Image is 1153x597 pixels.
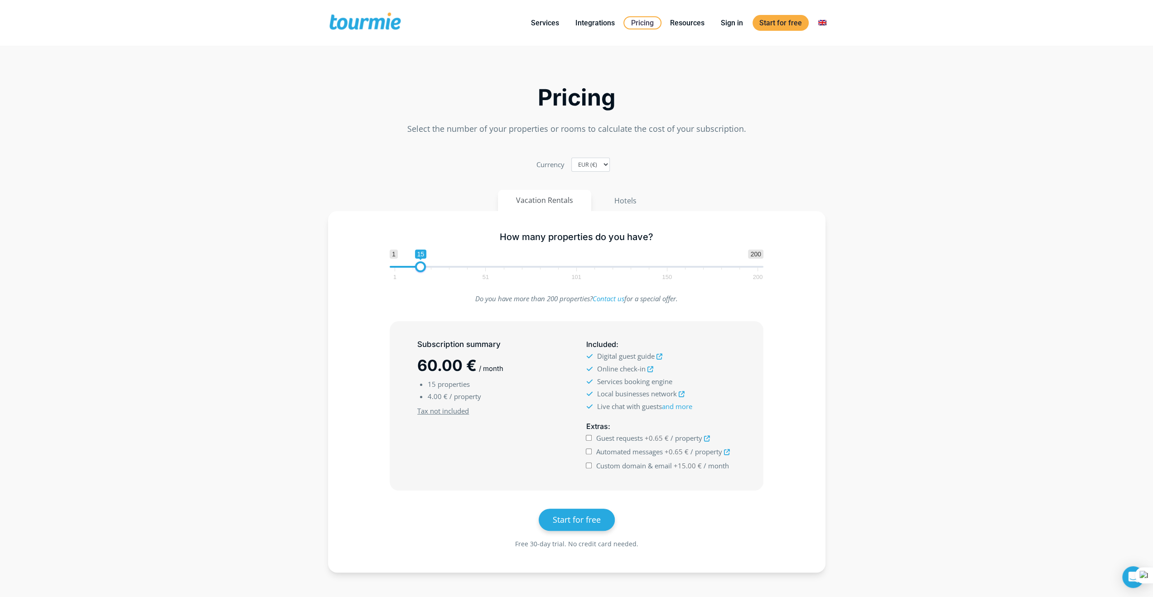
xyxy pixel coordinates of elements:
[328,87,825,108] h2: Pricing
[328,123,825,135] p: Select the number of your properties or rooms to calculate the cost of your subscription.
[665,447,689,456] span: +0.65 €
[569,17,622,29] a: Integrations
[392,275,398,279] span: 1
[428,380,436,389] span: 15
[417,356,477,375] span: 60.00 €
[597,351,654,361] span: Digital guest guide
[748,250,763,259] span: 200
[417,406,469,415] u: Tax not included
[663,17,711,29] a: Resources
[481,275,490,279] span: 51
[536,159,564,171] label: Currency
[390,250,398,259] span: 1
[690,447,722,456] span: / property
[714,17,750,29] a: Sign in
[479,364,503,373] span: / month
[593,294,624,303] a: Contact us
[674,461,702,470] span: +15.00 €
[570,275,583,279] span: 101
[417,339,567,350] h5: Subscription summary
[438,380,470,389] span: properties
[586,422,608,431] span: Extras
[1122,566,1144,588] div: Open Intercom Messenger
[753,15,809,31] a: Start for free
[597,402,692,411] span: Live chat with guests
[586,340,616,349] span: Included
[390,231,763,243] h5: How many properties do you have?
[597,364,645,373] span: Online check-in
[586,339,735,350] h5: :
[415,250,427,259] span: 15
[671,433,702,443] span: / property
[596,190,655,212] button: Hotels
[390,293,763,305] p: Do you have more than 200 properties? for a special offer.
[596,447,663,456] span: Automated messages
[586,421,735,432] h5: :
[645,433,669,443] span: +0.65 €
[597,389,676,398] span: Local businesses network
[623,16,661,29] a: Pricing
[661,402,692,411] a: and more
[597,377,672,386] span: Services booking engine
[704,461,729,470] span: / month
[515,539,638,548] span: Free 30-day trial. No credit card needed.
[449,392,481,401] span: / property
[596,461,672,470] span: Custom domain & email
[428,392,448,401] span: 4.00 €
[752,275,764,279] span: 200
[524,17,566,29] a: Services
[596,433,643,443] span: Guest requests
[539,509,615,531] a: Start for free
[553,514,601,525] span: Start for free
[661,275,673,279] span: 150
[498,190,591,211] button: Vacation Rentals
